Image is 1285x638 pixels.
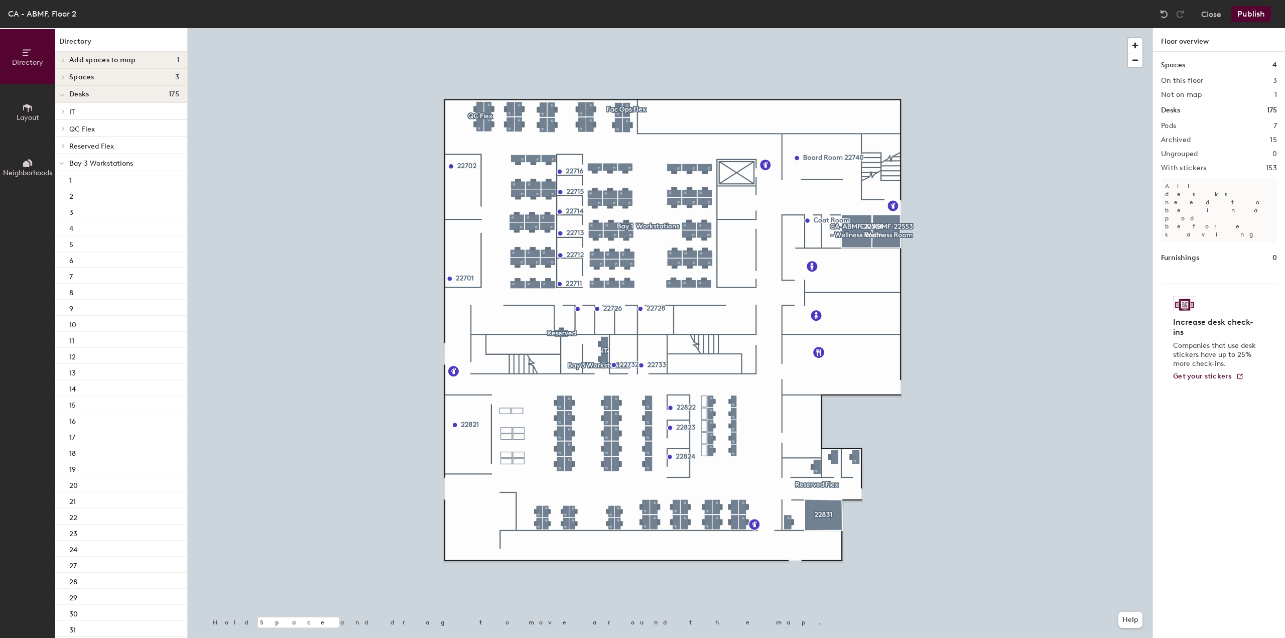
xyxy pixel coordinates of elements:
p: 15 [69,398,76,410]
p: 28 [69,575,77,586]
button: Close [1201,6,1221,22]
h1: Floor overview [1153,28,1285,52]
span: 3 [175,73,179,81]
a: Get your stickers [1173,372,1244,381]
span: Bay 3 Workstations [69,159,133,168]
h4: Increase desk check-ins [1173,317,1259,337]
h1: Spaces [1161,60,1185,71]
p: 16 [69,414,76,426]
p: 13 [69,366,76,377]
h2: 1 [1274,91,1277,99]
p: 5 [69,237,73,249]
span: 175 [169,90,179,98]
h2: 0 [1272,150,1277,158]
h2: 3 [1273,77,1277,85]
p: 11 [69,334,74,345]
p: 22 [69,511,77,522]
p: 2 [69,189,73,201]
span: Desks [69,90,89,98]
span: Reserved Flex [69,142,114,151]
p: 8 [69,286,73,297]
h2: With stickers [1161,164,1207,172]
h1: Furnishings [1161,252,1199,264]
p: 30 [69,607,78,618]
p: 27 [69,559,77,570]
h2: Pods [1161,122,1176,130]
p: 23 [69,527,77,538]
h1: 0 [1272,252,1277,264]
span: IT [69,108,75,116]
span: Get your stickers [1173,372,1232,380]
p: 4 [69,221,73,233]
h2: 7 [1273,122,1277,130]
p: Companies that use desk stickers have up to 25% more check-ins. [1173,341,1259,368]
h2: 15 [1270,136,1277,144]
span: Directory [12,58,43,67]
img: Redo [1175,9,1185,19]
p: 21 [69,494,76,506]
span: Neighborhoods [3,169,52,177]
h2: Ungrouped [1161,150,1198,158]
p: 19 [69,462,76,474]
p: 24 [69,543,77,554]
p: 9 [69,302,73,313]
span: 1 [177,56,179,64]
img: Undo [1159,9,1169,19]
p: 10 [69,318,76,329]
h2: Archived [1161,136,1191,144]
div: CA - ABMF, Floor 2 [8,8,76,20]
h1: 4 [1272,60,1277,71]
img: Sticker logo [1173,296,1196,313]
p: 3 [69,205,73,217]
h2: On this floor [1161,77,1204,85]
span: QC Flex [69,125,95,134]
h1: Directory [55,36,187,52]
p: 31 [69,623,76,634]
button: Publish [1231,6,1271,22]
p: 20 [69,478,78,490]
h2: Not on map [1161,91,1202,99]
h1: Desks [1161,105,1180,116]
h1: 175 [1267,105,1277,116]
p: 14 [69,382,76,394]
h2: 153 [1266,164,1277,172]
button: Help [1118,612,1142,628]
p: All desks need to be in a pod before saving [1161,178,1277,242]
span: Spaces [69,73,94,81]
p: 18 [69,446,76,458]
p: 29 [69,591,77,602]
span: Layout [17,113,39,122]
p: 12 [69,350,76,361]
p: 7 [69,270,73,281]
p: 6 [69,253,73,265]
p: 17 [69,430,75,442]
span: Add spaces to map [69,56,136,64]
p: 1 [69,173,72,185]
